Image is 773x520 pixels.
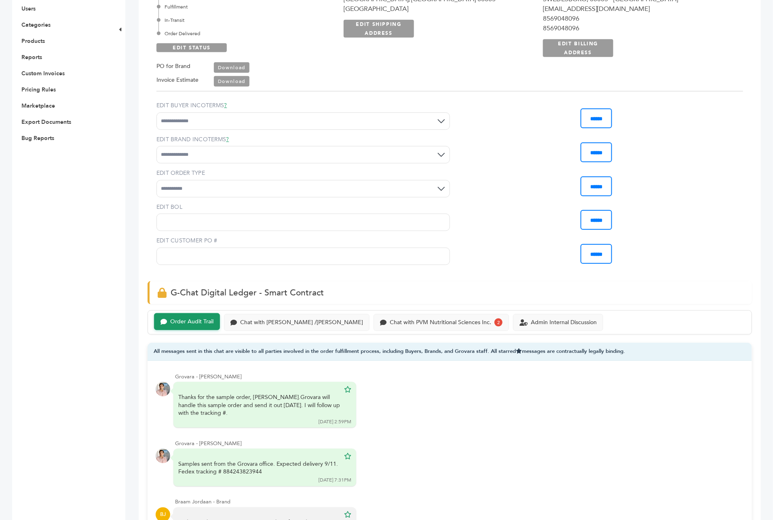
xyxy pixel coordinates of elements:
div: Grovara - [PERSON_NAME] [175,440,744,447]
label: EDIT CUSTOMER PO # [156,237,450,245]
label: PO for Brand [156,62,190,71]
a: Bug Reports [21,134,54,142]
div: 8569048096 [543,23,734,33]
a: EDIT BILLING ADDRESS [543,39,613,57]
div: Grovara - [PERSON_NAME] [175,373,744,380]
div: Order Audit Trail [170,318,213,325]
div: [DATE] 2:59PM [319,418,351,425]
a: Products [21,37,45,45]
div: All messages sent in this chat are visible to all parties involved in the order fulfillment proce... [148,343,752,361]
span: Grovara will handle this sample order and send it out [DATE]. I will follow up with the tracking #. [178,393,340,417]
div: Fulfillment [158,3,335,11]
span: G-Chat Digital Ledger - Smart Contract [171,287,324,299]
div: Chat with [PERSON_NAME] /[PERSON_NAME] [240,319,363,326]
div: Admin Internal Discussion [531,319,597,326]
a: Marketplace [21,102,55,110]
a: ? [226,136,229,143]
div: 2 [494,318,503,327]
a: Export Documents [21,118,71,126]
a: EDIT STATUS [156,43,227,52]
label: EDIT ORDER TYPE [156,169,450,177]
a: Custom Invoices [21,70,65,77]
div: Braam Jordaan - Brand [175,499,744,506]
label: EDIT BRAND INCOTERMS [156,136,450,144]
div: Order Delivered [158,30,335,37]
a: Pricing Rules [21,86,56,93]
div: In-Transit [158,17,335,24]
a: Download [214,76,249,87]
a: Users [21,5,36,13]
a: Reports [21,53,42,61]
label: EDIT BUYER INCOTERMS [156,102,450,110]
a: EDIT SHIPPING ADDRESS [344,20,414,38]
div: 8569048096 [543,14,734,23]
div: [DATE] 7:31PM [319,477,351,484]
a: Download [214,62,249,73]
div: [EMAIL_ADDRESS][DOMAIN_NAME] [543,4,734,14]
a: ? [224,102,227,109]
div: Thanks for the sample order, [PERSON_NAME]. [178,393,340,417]
div: Samples sent from the Grovara office. Expected delivery 9/11. Fedex tracking # 884243823944 [178,460,340,476]
label: Invoice Estimate [156,75,199,85]
label: EDIT BOL [156,203,450,211]
div: Chat with PVM Nutritional Sciences Inc. [390,319,491,326]
a: Categories [21,21,51,29]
